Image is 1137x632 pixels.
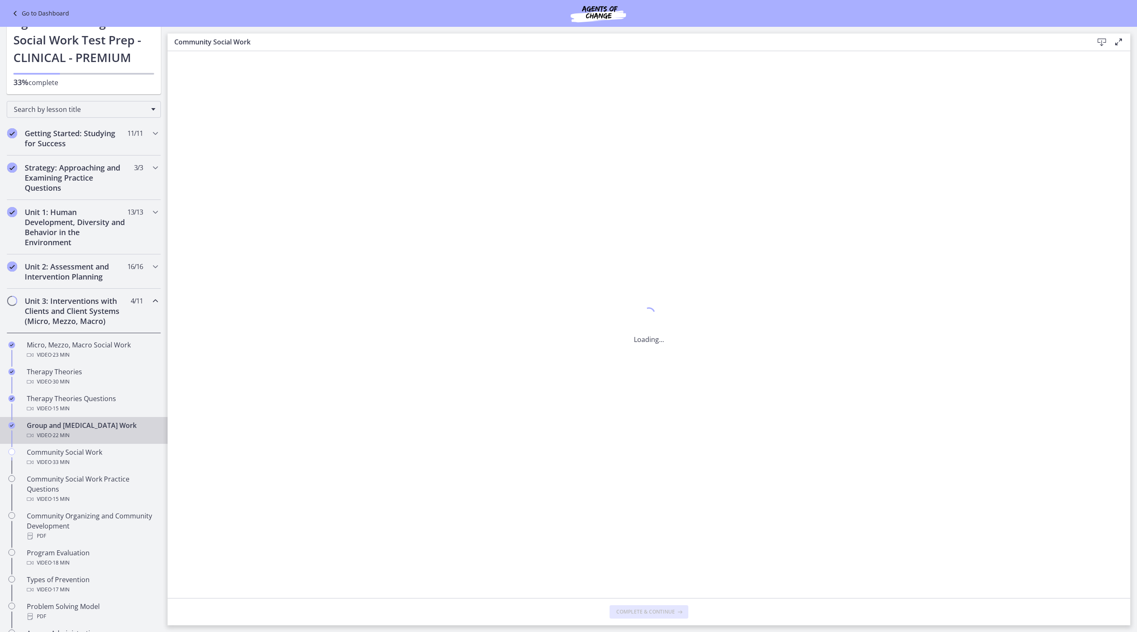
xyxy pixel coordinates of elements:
[52,585,70,595] span: · 17 min
[27,494,158,504] div: Video
[610,605,688,619] button: Complete & continue
[127,207,143,217] span: 13 / 13
[27,457,158,467] div: Video
[7,207,17,217] i: Completed
[27,474,158,504] div: Community Social Work Practice Questions
[27,367,158,387] div: Therapy Theories
[7,163,17,173] i: Completed
[127,128,143,138] span: 11 / 11
[8,395,15,402] i: Completed
[27,350,158,360] div: Video
[27,548,158,568] div: Program Evaluation
[25,207,127,247] h2: Unit 1: Human Development, Diversity and Behavior in the Environment
[13,77,154,88] p: complete
[7,262,17,272] i: Completed
[8,342,15,348] i: Completed
[27,377,158,387] div: Video
[13,13,154,66] h1: Agents of Change - Social Work Test Prep - CLINICAL - PREMIUM
[27,420,158,440] div: Group and [MEDICAL_DATA] Work
[52,558,70,568] span: · 18 min
[7,101,161,118] div: Search by lesson title
[634,334,664,344] p: Loading...
[27,340,158,360] div: Micro, Mezzo, Macro Social Work
[8,422,15,429] i: Completed
[174,37,1080,47] h3: Community Social Work
[127,262,143,272] span: 16 / 16
[13,77,28,87] span: 33%
[131,296,143,306] span: 4 / 11
[27,430,158,440] div: Video
[25,128,127,148] h2: Getting Started: Studying for Success
[27,558,158,568] div: Video
[27,511,158,541] div: Community Organizing and Community Development
[25,296,127,326] h2: Unit 3: Interventions with Clients and Client Systems (Micro, Mezzo, Macro)
[52,404,70,414] span: · 15 min
[52,494,70,504] span: · 15 min
[14,105,147,114] span: Search by lesson title
[52,457,70,467] span: · 33 min
[616,609,675,615] span: Complete & continue
[52,430,70,440] span: · 22 min
[27,447,158,467] div: Community Social Work
[10,8,69,18] a: Go to Dashboard
[52,350,70,360] span: · 23 min
[27,601,158,622] div: Problem Solving Model
[548,3,649,23] img: Agents of Change
[52,377,70,387] span: · 30 min
[27,585,158,595] div: Video
[25,262,127,282] h2: Unit 2: Assessment and Intervention Planning
[134,163,143,173] span: 3 / 3
[8,368,15,375] i: Completed
[27,611,158,622] div: PDF
[27,575,158,595] div: Types of Prevention
[25,163,127,193] h2: Strategy: Approaching and Examining Practice Questions
[7,128,17,138] i: Completed
[27,404,158,414] div: Video
[634,305,664,324] div: 1
[27,394,158,414] div: Therapy Theories Questions
[27,531,158,541] div: PDF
